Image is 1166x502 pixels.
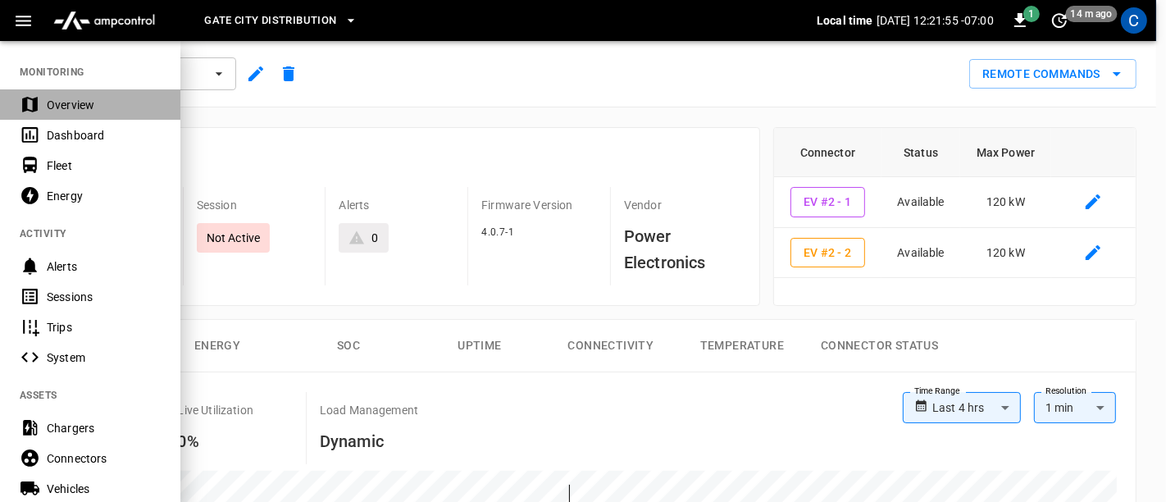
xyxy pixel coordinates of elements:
div: Fleet [47,157,161,174]
div: Trips [47,319,161,335]
div: Sessions [47,289,161,305]
span: 14 m ago [1066,6,1118,22]
div: Chargers [47,420,161,436]
span: Gate City Distribution [204,11,336,30]
div: profile-icon [1121,7,1147,34]
img: ampcontrol.io logo [47,5,162,36]
span: 1 [1023,6,1040,22]
div: Energy [47,188,161,204]
div: Dashboard [47,127,161,144]
div: Vehicles [47,481,161,497]
button: set refresh interval [1046,7,1073,34]
div: System [47,349,161,366]
p: Local time [817,12,873,29]
p: [DATE] 12:21:55 -07:00 [877,12,994,29]
div: Alerts [47,258,161,275]
div: Connectors [47,450,161,467]
div: Overview [47,97,161,113]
